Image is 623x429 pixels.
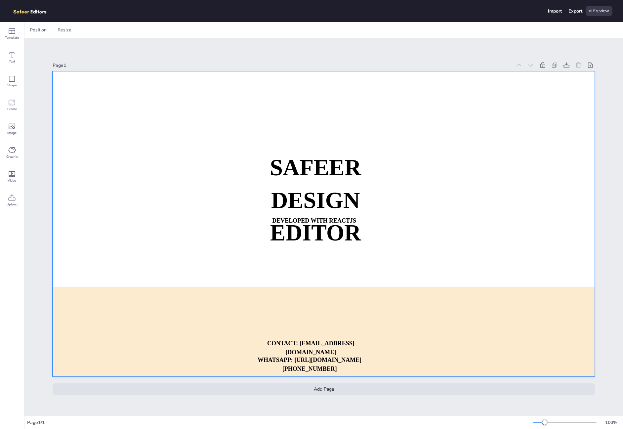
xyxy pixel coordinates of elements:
[270,155,361,181] strong: SAFEER
[53,62,512,68] div: Page 1
[7,130,17,136] span: Image
[7,83,17,88] span: Shape
[272,217,356,224] strong: DEVELOPED WITH REACTJS
[53,383,595,395] div: Add Page
[9,59,15,64] span: Text
[603,419,619,426] div: 100 %
[28,27,48,33] span: Position
[8,178,16,183] span: Video
[6,154,18,159] span: Graphic
[568,8,582,14] div: Export
[7,107,17,112] span: Frame
[7,202,18,207] span: Upload
[267,340,354,356] strong: CONTACT: [EMAIL_ADDRESS][DOMAIN_NAME]
[258,357,361,372] strong: WHATSAPP: [URL][DOMAIN_NAME][PHONE_NUMBER]
[5,35,19,40] span: Template
[11,6,56,16] img: logo.png
[586,6,612,16] div: Preview
[548,8,562,14] div: Import
[27,419,533,426] div: Page 1 / 1
[56,27,73,33] span: Resize
[270,188,361,245] strong: DESIGN EDITOR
